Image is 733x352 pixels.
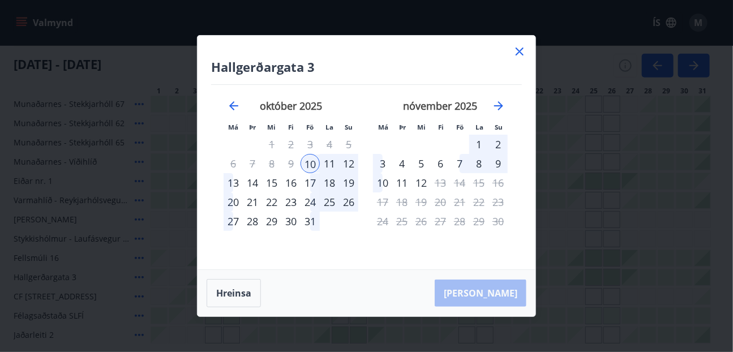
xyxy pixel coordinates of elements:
[488,192,508,212] td: Not available. sunnudagur, 23. nóvember 2025
[301,154,320,173] div: 10
[431,212,450,231] td: Not available. fimmtudagur, 27. nóvember 2025
[339,192,358,212] td: Choose sunnudagur, 26. október 2025 as your check-out date. It’s available.
[339,135,358,154] td: Not available. sunnudagur, 5. október 2025
[392,154,411,173] div: 4
[469,154,488,173] div: 8
[450,192,469,212] div: Aðeins útritun í boði
[450,154,469,173] td: Choose föstudagur, 7. nóvember 2025 as your check-out date. It’s available.
[339,154,358,173] td: Choose sunnudagur, 12. október 2025 as your check-out date. It’s available.
[207,279,261,307] button: Hreinsa
[281,212,301,231] td: Choose fimmtudagur, 30. október 2025 as your check-out date. It’s available.
[373,173,392,192] td: Choose mánudagur, 10. nóvember 2025 as your check-out date. It’s available.
[301,212,320,231] div: 31
[418,123,426,131] small: Mi
[450,154,469,173] div: 7
[262,212,281,231] td: Choose miðvikudagur, 29. október 2025 as your check-out date. It’s available.
[373,212,392,231] td: Not available. mánudagur, 24. nóvember 2025
[392,192,411,212] td: Not available. þriðjudagur, 18. nóvember 2025
[399,123,406,131] small: Þr
[495,123,503,131] small: Su
[224,212,243,231] td: Choose mánudagur, 27. október 2025 as your check-out date. It’s available.
[320,192,339,212] div: 25
[450,212,469,231] div: Aðeins útritun í boði
[228,123,238,131] small: Má
[392,154,411,173] td: Choose þriðjudagur, 4. nóvember 2025 as your check-out date. It’s available.
[320,154,339,173] div: 11
[301,173,320,192] td: Choose föstudagur, 17. október 2025 as your check-out date. It’s available.
[301,173,320,192] div: 17
[339,192,358,212] div: 26
[469,173,488,192] td: Not available. laugardagur, 15. nóvember 2025
[488,212,508,231] td: Not available. sunnudagur, 30. nóvember 2025
[211,58,522,75] h4: Hallgerðargata 3
[488,154,508,173] td: Choose sunnudagur, 9. nóvember 2025 as your check-out date. It’s available.
[450,192,469,212] td: Not available. föstudagur, 21. nóvember 2025
[281,173,301,192] td: Choose fimmtudagur, 16. október 2025 as your check-out date. It’s available.
[262,173,281,192] div: 15
[281,212,301,231] div: 30
[373,192,392,212] td: Not available. mánudagur, 17. nóvember 2025
[320,154,339,173] td: Choose laugardagur, 11. október 2025 as your check-out date. It’s available.
[301,192,320,212] div: 24
[262,192,281,212] div: 22
[224,212,243,231] div: 27
[224,192,243,212] div: 20
[438,123,444,131] small: Fi
[431,173,450,192] td: Not available. fimmtudagur, 13. nóvember 2025
[243,154,262,173] td: Not available. þriðjudagur, 7. október 2025
[404,99,478,113] strong: nóvember 2025
[224,173,243,192] div: 13
[281,135,301,154] td: Not available. fimmtudagur, 2. október 2025
[469,154,488,173] td: Choose laugardagur, 8. nóvember 2025 as your check-out date. It’s available.
[488,173,508,192] td: Not available. sunnudagur, 16. nóvember 2025
[301,154,320,173] td: Selected as start date. föstudagur, 10. október 2025
[243,192,262,212] td: Choose þriðjudagur, 21. október 2025 as your check-out date. It’s available.
[262,192,281,212] td: Choose miðvikudagur, 22. október 2025 as your check-out date. It’s available.
[469,135,488,154] td: Choose laugardagur, 1. nóvember 2025 as your check-out date. It’s available.
[475,123,483,131] small: La
[488,154,508,173] div: 9
[301,212,320,231] td: Choose föstudagur, 31. október 2025 as your check-out date. It’s available.
[431,154,450,173] div: 6
[373,154,392,173] td: Choose mánudagur, 3. nóvember 2025 as your check-out date. It’s available.
[411,154,431,173] td: Choose miðvikudagur, 5. nóvember 2025 as your check-out date. It’s available.
[339,154,358,173] div: 12
[469,212,488,231] td: Not available. laugardagur, 29. nóvember 2025
[339,173,358,192] td: Choose sunnudagur, 19. október 2025 as your check-out date. It’s available.
[345,123,353,131] small: Su
[249,123,256,131] small: Þr
[227,99,241,113] div: Move backward to switch to the previous month.
[268,123,276,131] small: Mi
[392,173,411,192] td: Choose þriðjudagur, 11. nóvember 2025 as your check-out date. It’s available.
[320,135,339,154] td: Not available. laugardagur, 4. október 2025
[411,154,431,173] div: 5
[392,212,411,231] td: Not available. þriðjudagur, 25. nóvember 2025
[260,99,322,113] strong: október 2025
[320,192,339,212] td: Choose laugardagur, 25. október 2025 as your check-out date. It’s available.
[488,135,508,154] div: 2
[411,173,431,192] div: Aðeins útritun í boði
[243,212,262,231] td: Choose þriðjudagur, 28. október 2025 as your check-out date. It’s available.
[307,123,314,131] small: Fö
[411,192,431,212] td: Not available. miðvikudagur, 19. nóvember 2025
[243,173,262,192] div: 14
[301,192,320,212] td: Choose föstudagur, 24. október 2025 as your check-out date. It’s available.
[281,192,301,212] td: Choose fimmtudagur, 23. október 2025 as your check-out date. It’s available.
[411,212,431,231] td: Not available. miðvikudagur, 26. nóvember 2025
[301,135,320,154] td: Not available. föstudagur, 3. október 2025
[262,135,281,154] td: Not available. miðvikudagur, 1. október 2025
[469,135,488,154] div: 1
[378,123,388,131] small: Má
[339,173,358,192] div: 19
[431,154,450,173] td: Choose fimmtudagur, 6. nóvember 2025 as your check-out date. It’s available.
[243,173,262,192] td: Choose þriðjudagur, 14. október 2025 as your check-out date. It’s available.
[281,154,301,173] td: Not available. fimmtudagur, 9. október 2025
[450,173,469,192] td: Not available. föstudagur, 14. nóvember 2025
[469,192,488,212] td: Not available. laugardagur, 22. nóvember 2025
[320,173,339,192] td: Choose laugardagur, 18. október 2025 as your check-out date. It’s available.
[320,173,339,192] div: 18
[243,212,262,231] div: 28
[224,173,243,192] td: Choose mánudagur, 13. október 2025 as your check-out date. It’s available.
[457,123,464,131] small: Fö
[262,212,281,231] div: 29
